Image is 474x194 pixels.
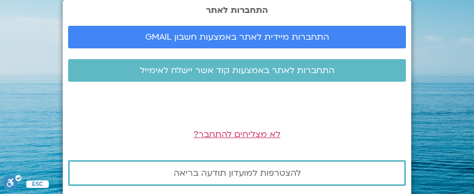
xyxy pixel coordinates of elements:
[68,26,406,48] a: התחברות מיידית לאתר באמצעות חשבון GMAIL
[145,32,329,42] span: התחברות מיידית לאתר באמצעות חשבון GMAIL
[194,128,280,140] a: לא מצליחים להתחבר?
[68,59,406,82] a: התחברות לאתר באמצעות קוד אשר יישלח לאימייל
[174,168,301,178] span: להצטרפות למועדון תודעה בריאה
[68,5,406,15] h2: התחברות לאתר
[68,160,406,186] a: להצטרפות למועדון תודעה בריאה
[140,66,335,75] span: התחברות לאתר באמצעות קוד אשר יישלח לאימייל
